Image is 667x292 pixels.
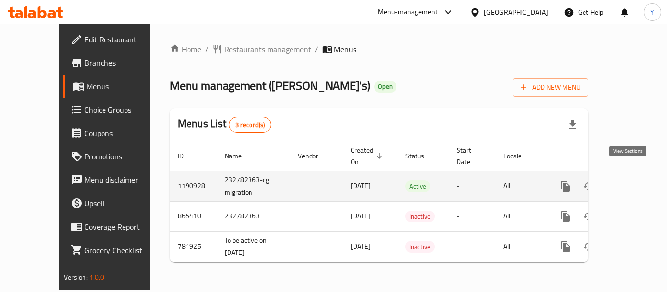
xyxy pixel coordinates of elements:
nav: breadcrumb [170,43,588,55]
span: Upsell [84,197,163,209]
td: To be active on [DATE] [217,231,290,262]
a: Upsell [63,192,170,215]
span: Menu disclaimer [84,174,163,186]
li: / [205,43,208,55]
span: Edit Restaurant [84,34,163,45]
div: Menu-management [378,6,438,18]
span: Open [374,82,396,91]
div: Export file [561,113,584,136]
span: Inactive [405,211,435,222]
h2: Menus List [178,117,271,133]
span: Add New Menu [521,81,581,94]
table: enhanced table [170,141,655,262]
span: Y [650,7,654,18]
div: Inactive [405,241,435,253]
span: Start Date [457,144,484,168]
td: - [449,231,496,262]
button: more [554,205,577,228]
span: Inactive [405,241,435,253]
li: / [315,43,318,55]
td: All [496,231,546,262]
td: - [449,171,496,201]
a: Grocery Checklist [63,238,170,262]
span: Vendor [298,150,331,162]
span: Branches [84,57,163,69]
button: Add New Menu [513,78,588,97]
span: Promotions [84,151,163,162]
a: Home [170,43,201,55]
button: Change Status [577,175,601,198]
td: 232782363 [217,201,290,231]
span: Grocery Checklist [84,244,163,256]
button: more [554,235,577,258]
span: Name [225,150,254,162]
span: Coverage Report [84,221,163,233]
a: Edit Restaurant [63,28,170,51]
button: Change Status [577,235,601,258]
a: Restaurants management [212,43,311,55]
div: Total records count [229,117,271,133]
td: 865410 [170,201,217,231]
span: Menus [334,43,356,55]
span: Restaurants management [224,43,311,55]
button: Change Status [577,205,601,228]
span: 1.0.0 [89,271,104,284]
span: Status [405,150,437,162]
span: 3 record(s) [229,120,271,130]
span: Choice Groups [84,104,163,116]
td: 781925 [170,231,217,262]
a: Menu disclaimer [63,168,170,192]
span: Version: [64,271,88,284]
span: Coupons [84,127,163,139]
div: [GEOGRAPHIC_DATA] [484,7,548,18]
td: All [496,171,546,201]
a: Coupons [63,121,170,145]
span: Active [405,181,430,192]
span: Locale [503,150,534,162]
a: Choice Groups [63,98,170,121]
button: more [554,175,577,198]
a: Menus [63,75,170,98]
a: Coverage Report [63,215,170,238]
span: Created On [351,144,386,168]
td: 232782363-cg migration [217,171,290,201]
span: [DATE] [351,210,371,222]
a: Branches [63,51,170,75]
td: All [496,201,546,231]
span: Menu management ( [PERSON_NAME]'s ) [170,75,370,97]
span: [DATE] [351,240,371,253]
a: Promotions [63,145,170,168]
div: Open [374,81,396,93]
td: 1190928 [170,171,217,201]
span: ID [178,150,196,162]
td: - [449,201,496,231]
th: Actions [546,141,655,171]
span: Menus [86,80,163,92]
span: [DATE] [351,179,371,192]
